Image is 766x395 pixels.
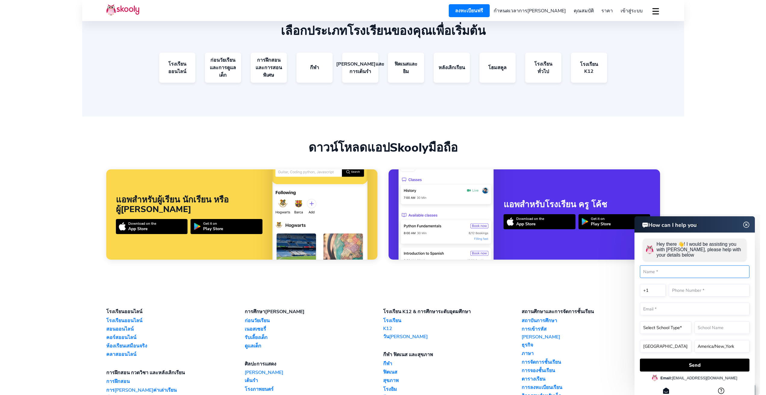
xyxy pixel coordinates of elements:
a: Get it onPlay Store [578,214,650,229]
a: กำหนดเวลาการ[PERSON_NAME] [490,5,570,16]
a: Download on theApp Store [116,219,188,234]
img: icon-appstore [507,218,514,226]
a: โรงภาพยนตร์ [245,385,383,393]
div: Download on the [128,221,156,226]
a: ลงทะเบียนฟรี [449,4,490,17]
div: โรงเรียน K12 & การศึกษาระดับอุดมศึกษา [383,308,522,315]
a: ภาษา [522,350,660,357]
a: ก่อนวัยเรียนและการดูแลเด็ก [205,53,241,83]
a: คุณสมบัติ [570,5,598,16]
a: โรงยิม [383,385,522,393]
a: สุขภาพ [383,377,522,384]
div: สถานศึกษาและการจัดการชั้นเรียน [522,308,660,315]
a: การฝึกสอน [106,378,245,385]
a: [PERSON_NAME]และการเต้นรำ [342,53,378,83]
a: โรงเรียนทั่วไป [525,53,561,83]
a: เต้นรำ [245,377,383,384]
a: การเข้ารหัส [522,325,660,333]
div: App Store [128,226,156,232]
div: เลือกประเภทโรงเรียนของคุณเพื่อเริ่มต้น [106,24,660,38]
span: ราคา [601,8,613,14]
a: [PERSON_NAME] [522,334,660,340]
span: เข้าสู่ระบบ [621,8,643,14]
a: ฟิตเนสและยิม [388,53,424,83]
div: แอพสำหรับโรงเรียน ครู โค้ช [504,200,650,209]
a: Get it onPlay Store [191,219,262,234]
img: Skooly [106,4,139,16]
a: K12 [383,325,522,332]
a: ธุรกิจ [522,341,660,349]
a: การฝึกสอนและการสอนพิเศษ [251,53,287,83]
a: ก่อนวัยเรียน [245,317,383,324]
a: ตารางเรียน [522,375,660,383]
a: การจองชั้นเรียน [522,367,660,374]
button: dropdown menu [651,4,660,18]
a: กีฬา [296,53,333,83]
div: App Store [516,221,544,227]
img: icon-appstore [119,222,126,230]
a: เข้าสู่ระบบ [617,5,647,16]
a: ฟิตเนส [383,368,522,376]
a: สอนออนไลน์ [106,325,245,333]
div: Get it on [203,221,223,226]
div: กีฬา ฟิตเนส และสุขภาพ [383,351,522,358]
a: โรงเรียน K12 [571,53,607,83]
a: ห้องเรียนเสมือนจริง [106,342,245,350]
a: การจัดการชั้นเรียน [522,358,660,366]
a: เนอสเซอรี่ [245,325,383,333]
div: Play Store [203,226,223,232]
div: แอพสำหรับผู้เรียน นักเรียน หรือผู้[PERSON_NAME] [116,195,262,214]
img: แอพสำหรับโรงเรียน ครู โค้ช [398,146,494,339]
div: Download on the [516,216,544,221]
a: คอร์สออนไลน์ [106,334,245,341]
a: โฮมสคูล [479,53,516,83]
a: ดูแลเด็ก [245,342,383,350]
a: ราคา [597,5,617,16]
img: แอพสำหรับผู้เรียน นักเรียน หรือผู้ปกครอง [272,146,368,339]
a: [PERSON_NAME] [245,369,383,376]
a: การลงทะเบียนเรียน [522,384,660,391]
a: โรงเรียนออนไลน์ [106,317,245,324]
div: โรงเรียนออนไลน์ [106,308,245,315]
a: Download on theApp Store [504,214,575,229]
a: วัน[PERSON_NAME] [383,333,522,340]
div: ศิลปะการแสดง [245,360,383,368]
a: การ[PERSON_NAME]ค่าเล่าเรียน [106,386,245,394]
img: icon-playstore [581,218,588,225]
a: โรงเรียน [383,317,522,324]
a: กีฬา [383,360,522,367]
a: คลาสออนไลน์ [106,350,245,358]
img: icon-playstore [194,223,201,230]
div: การฝึกสอน กวดวิชา และหลังเลิกเรียน [106,369,245,376]
a: สถาบันการศึกษา [522,317,660,324]
a: รับเลี้ยงเด็ก [245,334,383,341]
div: ดาวน์โหลดแอป มือถือ [106,140,660,155]
a: โรงเรียนออนไลน์ [159,53,195,83]
a: หลังเลิกเรียน [434,53,470,83]
span: Skooly [390,140,428,156]
div: การศึกษา[PERSON_NAME] [245,308,383,315]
